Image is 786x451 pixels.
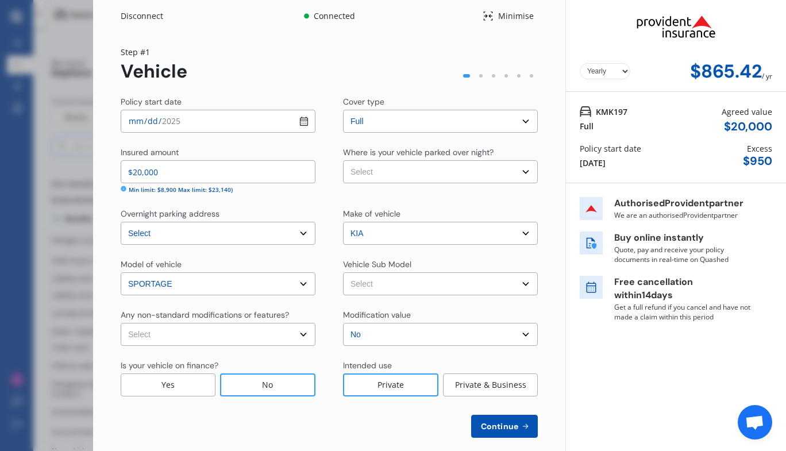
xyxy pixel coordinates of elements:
[343,373,438,396] div: Private
[471,415,538,438] button: Continue
[614,302,752,322] p: Get a full refund if you cancel and have not made a claim within this period
[743,155,772,168] div: $ 950
[618,5,734,48] img: Provident.png
[121,360,218,371] div: Is your vehicle on finance?
[121,110,315,133] input: dd / mm / yyyy
[121,160,315,183] input: Enter insured amount
[596,106,627,118] span: KMK197
[220,373,315,396] div: No
[343,360,392,371] div: Intended use
[614,210,752,220] p: We are an authorised Provident partner
[121,46,187,58] div: Step # 1
[121,147,179,158] div: Insured amount
[738,405,772,440] div: Open chat
[614,245,752,264] p: Quote, pay and receive your policy documents in real-time on Quashed
[343,309,411,321] div: Modification value
[690,61,762,82] div: $865.42
[343,259,411,270] div: Vehicle Sub Model
[580,157,606,169] div: [DATE]
[121,10,176,22] div: Disconnect
[311,10,357,22] div: Connected
[580,197,603,220] img: insurer icon
[747,142,772,155] div: Excess
[479,422,521,431] span: Continue
[580,276,603,299] img: free cancel icon
[494,10,538,22] div: Minimise
[129,186,233,194] div: Min limit: $8,900 Max limit: $23,140)
[443,373,538,396] div: Private & Business
[614,276,752,302] p: Free cancellation within 14 days
[121,61,187,82] div: Vehicle
[343,147,494,158] div: Where is your vehicle parked over night?
[614,232,752,245] p: Buy online instantly
[121,208,219,219] div: Overnight parking address
[121,373,215,396] div: Yes
[121,309,289,321] div: Any non-standard modifications or features?
[121,259,182,270] div: Model of vehicle
[614,197,752,210] p: Authorised Provident partner
[121,96,182,107] div: Policy start date
[580,142,641,155] div: Policy start date
[343,96,384,107] div: Cover type
[580,232,603,255] img: buy online icon
[724,120,772,133] div: $ 20,000
[580,120,594,132] div: Full
[722,106,772,118] div: Agreed value
[343,208,400,219] div: Make of vehicle
[762,61,772,82] div: / yr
